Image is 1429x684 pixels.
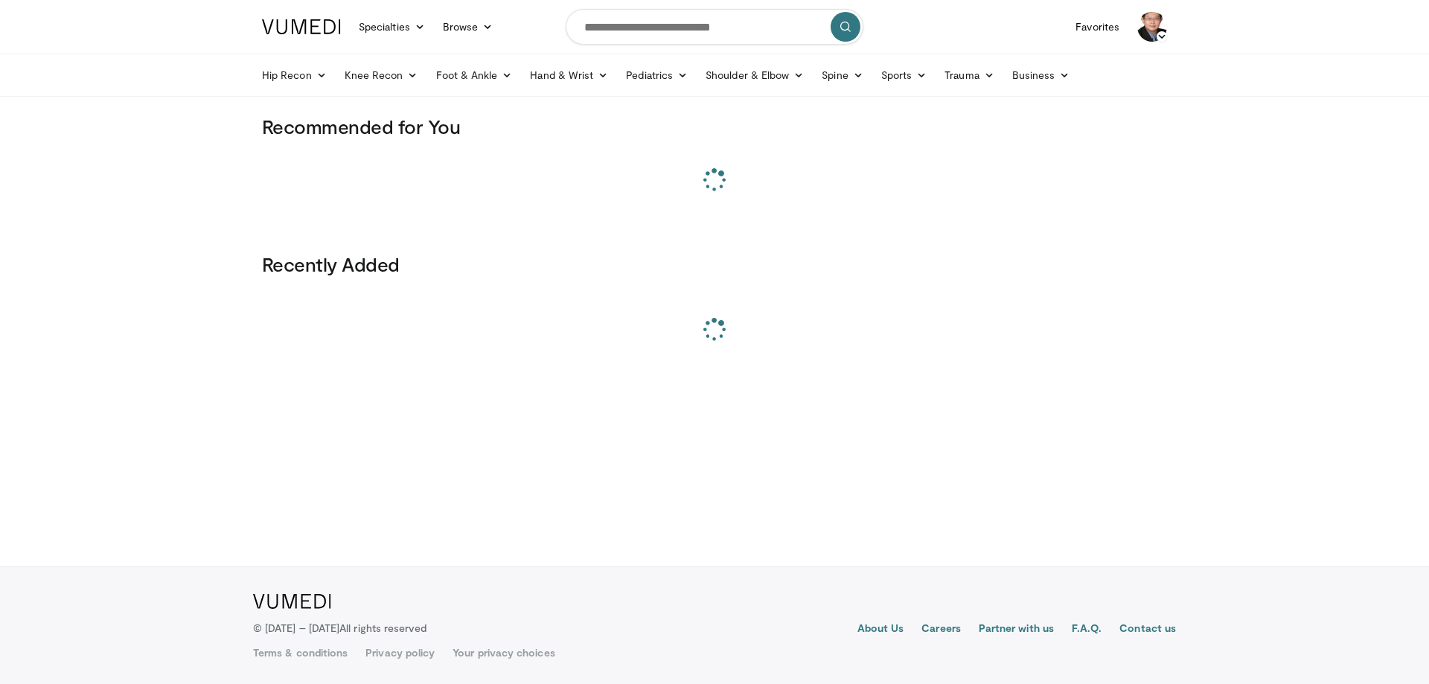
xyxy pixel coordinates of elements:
a: Contact us [1119,621,1176,639]
a: Browse [434,12,502,42]
a: Your privacy choices [453,645,554,660]
span: All rights reserved [339,621,426,634]
input: Search topics, interventions [566,9,863,45]
a: Trauma [936,60,1003,90]
a: Favorites [1067,12,1128,42]
h3: Recently Added [262,252,1167,276]
a: Business [1003,60,1079,90]
a: Privacy policy [365,645,435,660]
a: Terms & conditions [253,645,348,660]
a: Sports [872,60,936,90]
img: VuMedi Logo [253,594,331,609]
a: Hand & Wrist [521,60,617,90]
a: F.A.Q. [1072,621,1102,639]
a: Careers [921,621,961,639]
img: Avatar [1137,12,1167,42]
a: Shoulder & Elbow [697,60,813,90]
a: Hip Recon [253,60,336,90]
a: Partner with us [979,621,1054,639]
a: Spine [813,60,872,90]
img: VuMedi Logo [262,19,341,34]
a: Pediatrics [617,60,697,90]
a: Knee Recon [336,60,427,90]
p: © [DATE] – [DATE] [253,621,427,636]
a: Specialties [350,12,434,42]
a: Foot & Ankle [427,60,522,90]
h3: Recommended for You [262,115,1167,138]
a: About Us [857,621,904,639]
